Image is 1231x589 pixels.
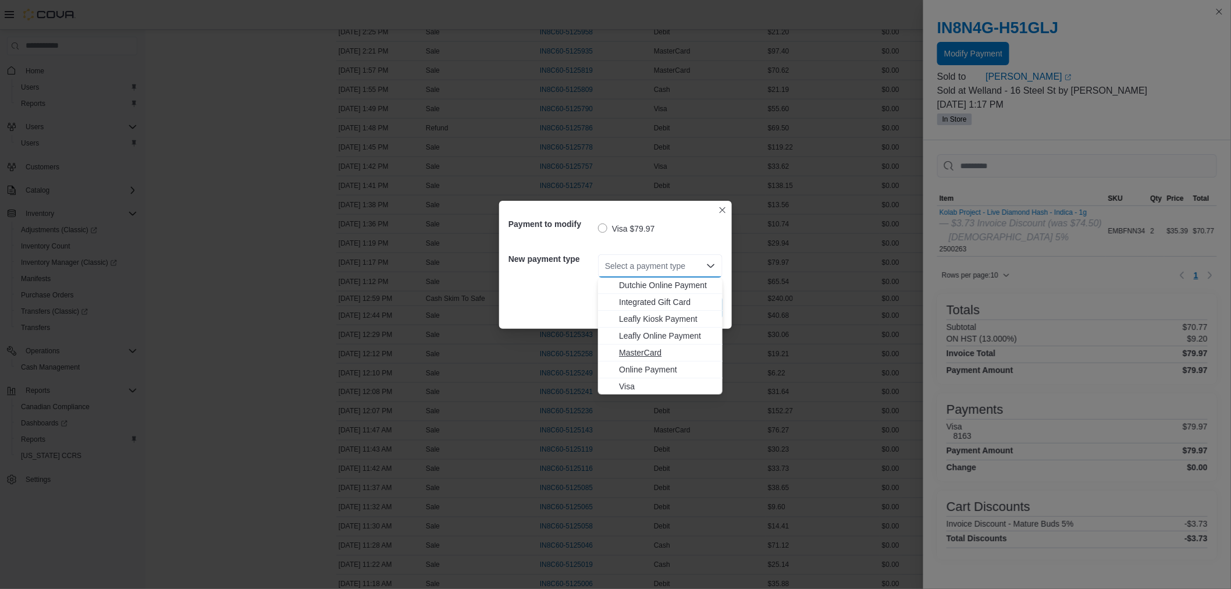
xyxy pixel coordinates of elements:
span: Visa [619,381,716,392]
span: MasterCard [619,347,716,359]
button: MasterCard [598,345,723,361]
input: Accessible screen reader label [605,259,606,273]
div: Choose from the following options [598,193,723,395]
span: Dutchie Online Payment [619,279,716,291]
h5: Payment to modify [508,212,596,236]
span: Integrated Gift Card [619,296,716,308]
span: Online Payment [619,364,716,375]
button: Online Payment [598,361,723,378]
label: Visa $79.97 [598,222,655,236]
button: Leafly Online Payment [598,328,723,345]
button: Integrated Gift Card [598,294,723,311]
span: Leafly Kiosk Payment [619,313,716,325]
button: Dutchie Online Payment [598,277,723,294]
h5: New payment type [508,247,596,271]
span: Leafly Online Payment [619,330,716,342]
button: Close list of options [706,261,716,271]
button: Closes this modal window [716,203,730,217]
button: Visa [598,378,723,395]
button: Leafly Kiosk Payment [598,311,723,328]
